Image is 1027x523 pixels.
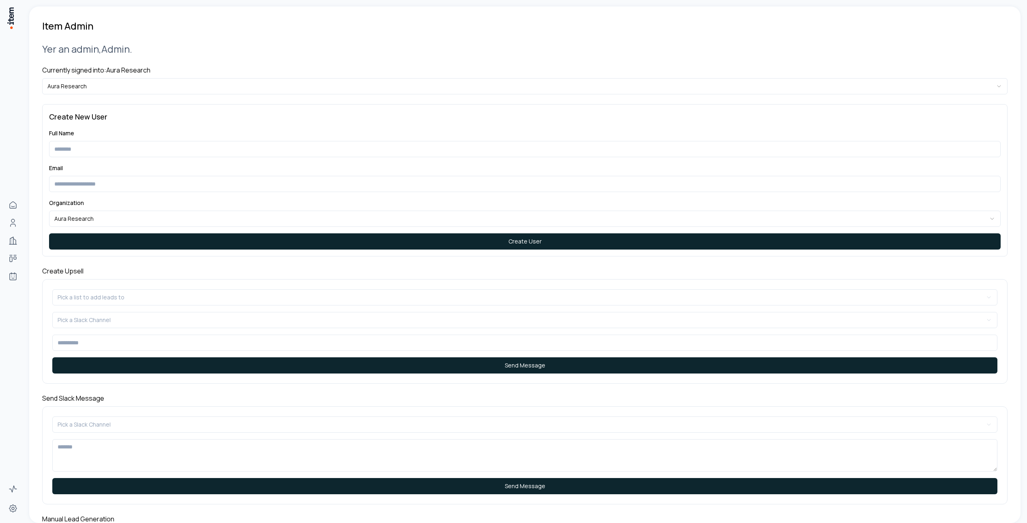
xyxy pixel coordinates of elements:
button: Send Message [52,357,997,374]
a: Companies [5,233,21,249]
button: Send Message [52,478,997,494]
button: Create User [49,233,1001,250]
a: Activity [5,481,21,497]
h4: Send Slack Message [42,393,1008,403]
h3: Create New User [49,111,1001,122]
label: Email [49,164,63,172]
a: Deals [5,250,21,267]
img: Item Brain Logo [6,6,15,30]
h4: Create Upsell [42,266,1008,276]
a: Agents [5,268,21,284]
label: Full Name [49,129,74,137]
h1: Item Admin [42,19,94,32]
label: Organization [49,199,84,207]
a: Settings [5,500,21,517]
h2: Yer an admin, Admin . [42,42,1008,56]
a: People [5,215,21,231]
a: Home [5,197,21,213]
h4: Currently signed into: Aura Research [42,65,1008,75]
